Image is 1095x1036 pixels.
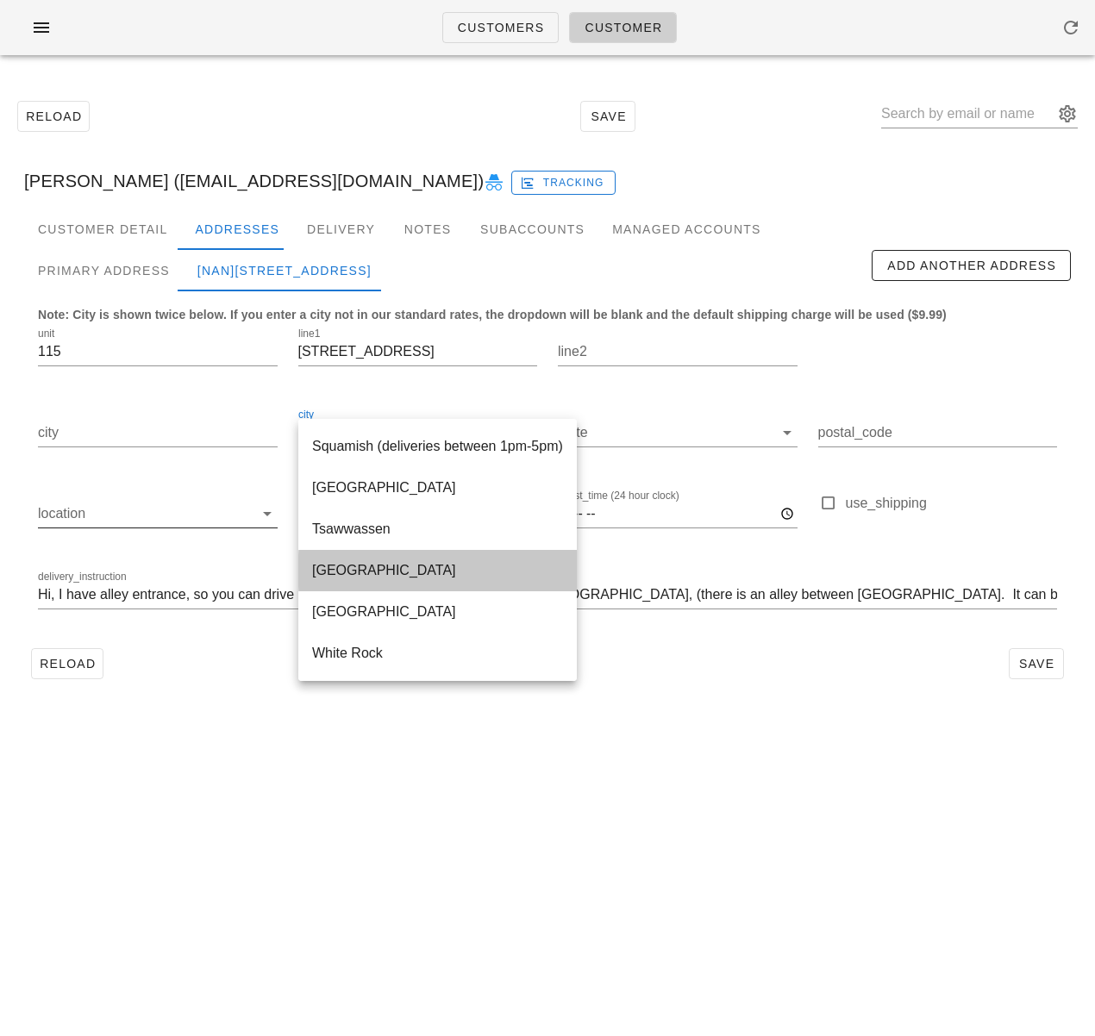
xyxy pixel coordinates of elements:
[38,500,278,527] div: location
[569,12,677,43] a: Customer
[298,328,320,340] label: line1
[312,479,563,496] div: [GEOGRAPHIC_DATA]
[24,250,184,291] div: Primary Address
[457,21,545,34] span: Customers
[466,209,598,250] div: Subaccounts
[584,21,662,34] span: Customer
[312,438,563,454] div: Squamish (deliveries between 1pm-5pm)
[389,209,466,250] div: Notes
[293,209,389,250] div: Delivery
[881,100,1054,128] input: Search by email or name
[1009,648,1064,679] button: Save
[24,209,181,250] div: Customer Detail
[523,175,604,190] span: Tracking
[38,571,127,584] label: delivery_instruction
[872,250,1071,281] button: Add Another Address
[184,250,385,291] div: [NaN][STREET_ADDRESS]
[38,308,947,321] b: Note: City is shown twice below. If you enter a city not in our standard rates, the dropdown will...
[1017,657,1056,671] span: Save
[298,409,314,421] label: city
[10,153,1085,209] div: [PERSON_NAME] ([EMAIL_ADDRESS][DOMAIN_NAME])
[17,101,90,132] button: Reload
[1057,103,1078,124] button: appended action
[558,490,679,502] label: latest_time (24 hour clock)
[442,12,560,43] a: Customers
[39,657,96,671] span: Reload
[580,101,635,132] button: Save
[846,495,1058,512] label: use_shipping
[598,209,774,250] div: Managed Accounts
[312,562,563,578] div: [GEOGRAPHIC_DATA]
[511,167,616,195] a: Tracking
[511,171,616,195] button: Tracking
[25,109,82,123] span: Reload
[312,645,563,661] div: White Rock
[312,603,563,620] div: [GEOGRAPHIC_DATA]
[558,419,798,446] div: state
[181,209,293,250] div: Addresses
[38,328,54,340] label: unit
[312,521,563,537] div: Tsawwassen
[31,648,103,679] button: Reload
[588,109,628,123] span: Save
[886,259,1056,272] span: Add Another Address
